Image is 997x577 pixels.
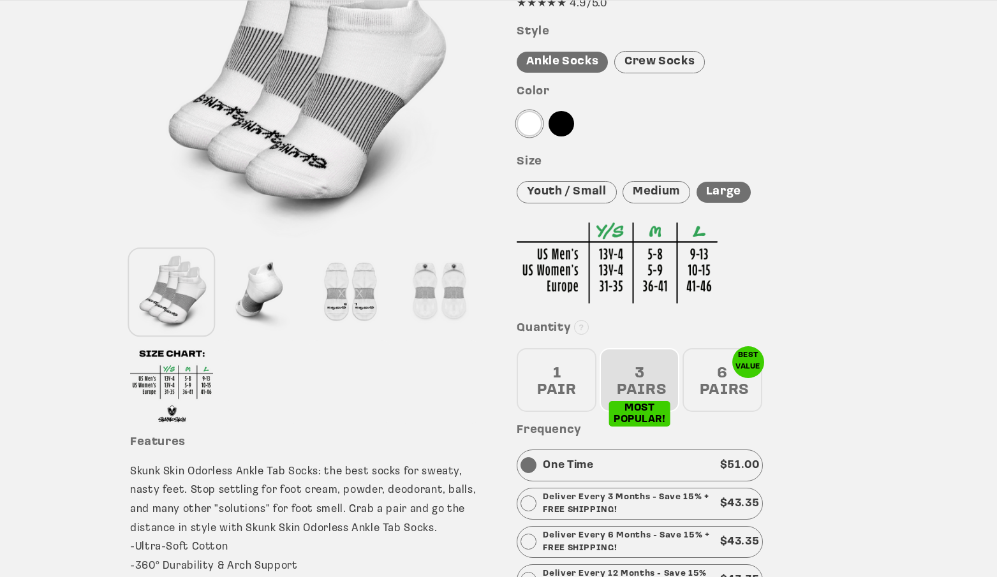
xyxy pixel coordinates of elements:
[614,51,705,73] div: Crew Socks
[720,494,760,513] p: $
[517,52,608,73] div: Ankle Socks
[727,498,759,509] span: 43.35
[130,435,480,450] h3: Features
[543,491,713,516] p: Deliver Every 3 Months - Save 15% + FREE SHIPPING!
[517,85,867,99] h3: Color
[683,348,762,412] div: 6 PAIRS
[517,181,616,203] div: Youth / Small
[720,456,760,475] p: $
[623,181,690,203] div: Medium
[727,536,759,547] span: 43.35
[720,532,760,551] p: $
[727,460,759,471] span: 51.00
[543,529,713,555] p: Deliver Every 6 Months - Save 15% + FREE SHIPPING!
[543,456,593,475] p: One Time
[517,155,867,170] h3: Size
[517,25,867,40] h3: Style
[697,182,751,203] div: Large
[517,348,596,412] div: 1 PAIR
[600,348,679,412] div: 3 PAIRS
[517,223,718,303] img: Sizing Chart
[517,423,867,438] h3: Frequency
[517,321,867,336] h3: Quantity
